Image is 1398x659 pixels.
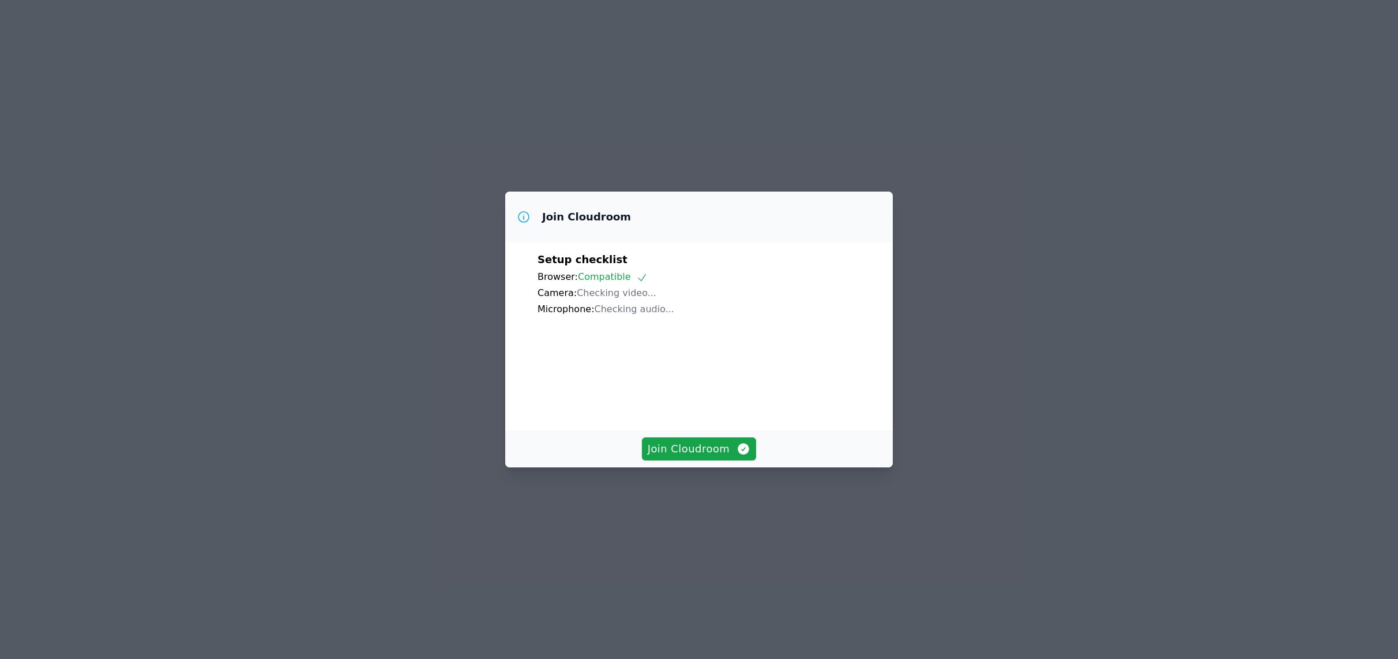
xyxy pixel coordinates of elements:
span: Join Cloudroom [648,441,751,457]
span: Browser: [538,271,578,282]
span: Checking audio... [595,304,674,314]
span: Microphone: [538,304,595,314]
span: Setup checklist [538,253,627,265]
button: Join Cloudroom [642,437,757,460]
span: Checking video... [577,287,656,298]
span: Camera: [538,287,577,298]
h3: Join Cloudroom [542,210,631,224]
span: Compatible [578,271,648,282]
